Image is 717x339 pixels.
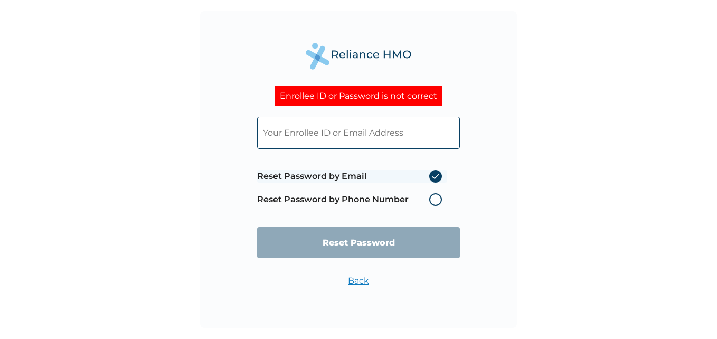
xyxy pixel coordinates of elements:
[306,43,411,70] img: Reliance Health's Logo
[257,165,447,211] span: Password reset method
[348,276,369,286] a: Back
[275,86,442,106] div: Enrollee ID or Password is not correct
[257,170,447,183] label: Reset Password by Email
[257,193,447,206] label: Reset Password by Phone Number
[257,227,460,258] input: Reset Password
[257,117,460,149] input: Your Enrollee ID or Email Address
